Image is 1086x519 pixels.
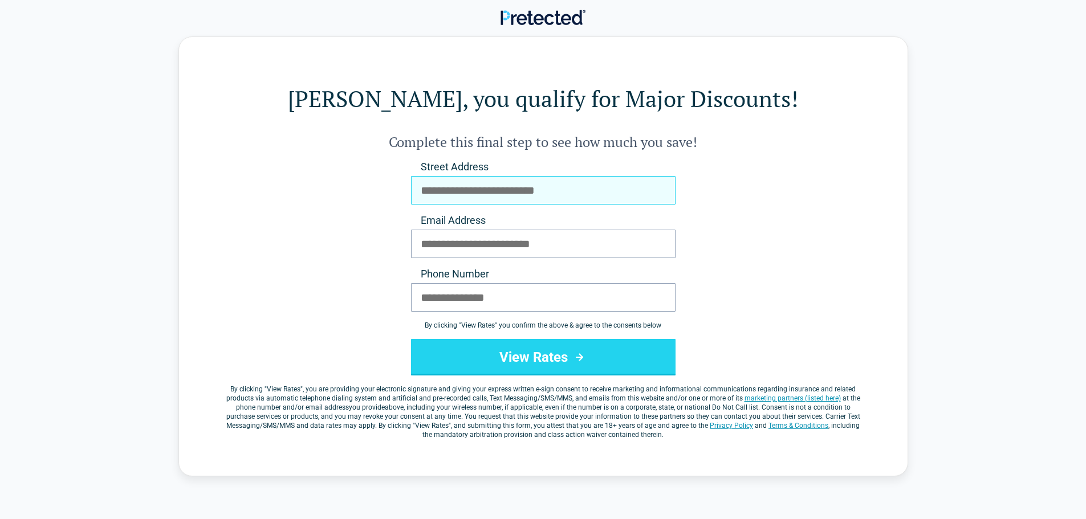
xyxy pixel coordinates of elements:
label: Email Address [411,214,676,227]
label: Phone Number [411,267,676,281]
h1: [PERSON_NAME], you qualify for Major Discounts! [225,83,862,115]
a: marketing partners (listed here) [745,394,841,402]
h2: Complete this final step to see how much you save! [225,133,862,151]
div: By clicking " View Rates " you confirm the above & agree to the consents below [411,321,676,330]
label: By clicking " ", you are providing your electronic signature and giving your express written e-si... [225,385,862,439]
a: Terms & Conditions [768,422,828,430]
a: Privacy Policy [710,422,753,430]
span: View Rates [267,385,300,393]
button: View Rates [411,339,676,375]
label: Street Address [411,160,676,174]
